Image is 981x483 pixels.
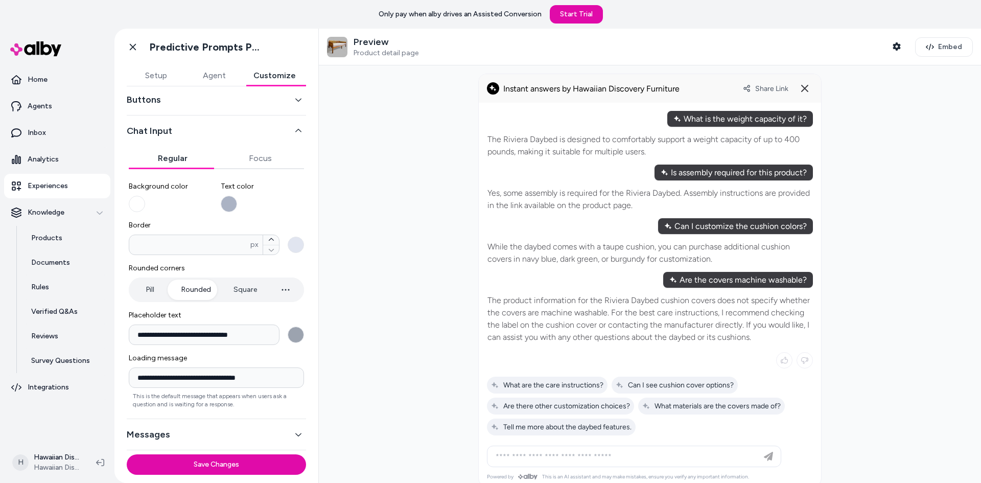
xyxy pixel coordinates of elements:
[21,226,110,250] a: Products
[127,427,306,442] button: Messages
[127,138,306,410] div: Chat Input
[28,101,52,111] p: Agents
[28,181,68,191] p: Experiences
[21,300,110,324] a: Verified Q&As
[129,148,217,169] button: Regular
[31,258,70,268] p: Documents
[263,235,279,245] button: Borderpx
[31,282,49,292] p: Rules
[129,310,304,320] span: Placeholder text
[223,280,267,300] button: Square
[28,154,59,165] p: Analytics
[149,41,264,54] h1: Predictive Prompts PDP
[288,327,304,343] button: Placeholder text
[4,375,110,400] a: Integrations
[938,42,962,52] span: Embed
[354,36,418,48] p: Preview
[550,5,603,24] a: Start Trial
[21,250,110,275] a: Documents
[6,446,88,479] button: HHawaiian Discovery Furniture ShopifyHawaiian Discovery Furniture
[31,233,62,243] p: Products
[34,463,80,473] span: Hawaiian Discovery Furniture
[243,65,306,86] button: Customize
[379,9,542,19] p: Only pay when alby drives an Assisted Conversion
[221,196,237,212] button: Text color
[21,349,110,373] a: Survey Questions
[31,356,90,366] p: Survey Questions
[129,392,304,408] p: This is the default message that appears when users ask a question and is waiting for a response.
[129,181,213,192] span: Background color
[4,67,110,92] a: Home
[10,41,61,56] img: alby Logo
[4,121,110,145] a: Inbox
[127,124,306,138] button: Chat Input
[21,324,110,349] a: Reviews
[28,208,64,218] p: Knowledge
[34,452,80,463] p: Hawaiian Discovery Furniture Shopify
[28,128,46,138] p: Inbox
[263,245,279,255] button: Borderpx
[129,263,304,273] span: Rounded corners
[12,454,29,471] span: H
[21,275,110,300] a: Rules
[131,280,169,300] button: Pill
[31,331,58,341] p: Reviews
[4,94,110,119] a: Agents
[354,49,418,58] span: Product detail page
[28,75,48,85] p: Home
[250,240,259,250] span: px
[171,280,221,300] button: Rounded
[28,382,69,393] p: Integrations
[217,148,305,169] button: Focus
[327,37,347,57] img: DB001 - Riviera Daybed - Acacia Wood / Koa Brown / Taupe
[221,181,305,192] span: Text color
[129,196,145,212] button: Background color
[4,200,110,225] button: Knowledge
[31,307,78,317] p: Verified Q&As
[4,147,110,172] a: Analytics
[129,353,304,363] span: Loading message
[129,367,304,388] input: Loading messageThis is the default message that appears when users ask a question and is waiting ...
[127,93,306,107] button: Buttons
[129,325,279,345] input: Placeholder text
[288,237,304,253] button: Borderpx
[915,37,973,57] button: Embed
[127,454,306,475] button: Save Changes
[129,220,304,231] span: Border
[185,65,243,86] button: Agent
[4,174,110,198] a: Experiences
[129,240,250,250] input: Borderpx
[127,65,185,86] button: Setup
